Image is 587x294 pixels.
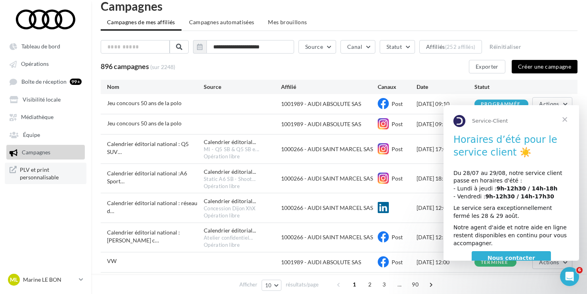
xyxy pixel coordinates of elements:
div: programmée [481,102,520,107]
a: Opérations [5,56,86,71]
span: Jeu concours 50 ans de la polo [107,100,182,106]
span: Post [392,259,403,265]
span: 10 [265,282,272,288]
img: 🔎 Filtrez plus efficacement vos avis [8,150,150,205]
button: Créer une campagne [512,60,577,73]
button: Canal [340,40,375,54]
a: Visibilité locale [5,92,86,106]
div: 🔎 Filtrez plus efficacement vos avisAvis clientsAmélioration [8,149,151,258]
a: PLV et print personnalisable [5,163,86,184]
span: Calendrier éditorial... [204,138,256,146]
span: Visibilité locale [23,96,61,103]
div: Poser une question [16,113,133,122]
div: 1000266 - AUDI SAINT MARCEL SAS [281,204,378,212]
div: Canaux [378,83,417,91]
span: Campagnes automatisées [189,19,254,25]
iframe: Intercom live chat [560,267,579,286]
button: Actions [532,256,572,269]
a: Médiathèque [5,110,86,124]
div: [DATE] 12:30 [417,233,474,241]
span: Calendrier éditorial... [204,168,256,176]
div: 99+ [70,79,82,85]
span: ... [393,278,406,291]
div: 1000266 - AUDI SAINT MARCEL SAS [281,145,378,153]
div: Opération libre [204,183,281,190]
button: Aide [127,221,159,253]
span: Mes brouillons [268,19,307,25]
div: Concession Dijon XhX [204,205,281,212]
button: 10 [262,280,282,291]
button: Actions [532,97,572,111]
a: Campagnes [5,145,86,159]
img: logo [16,15,71,28]
div: Poser une questionNotre bot et notre équipe peuvent vous aider [8,107,151,145]
span: 6 [576,267,583,273]
span: Atelier confidentiel... [204,234,253,242]
span: (sur 2248) [150,63,175,70]
span: 1 [348,278,361,291]
div: 1000266 - AUDI SAINT MARCEL SAS [281,175,378,183]
div: 1001989 - AUDI ABSOLUTE SAS [281,100,378,108]
div: [DATE] 09:10 [417,120,474,128]
div: Opération libre [204,153,281,160]
p: Bonjour Marine👋 [16,56,143,70]
span: Tableau de bord [21,43,60,50]
span: Campagnes [22,149,50,156]
div: Fermer [136,13,151,27]
span: Calendrier éditorial national : Q5 SUV e-hybrid [107,140,189,155]
span: Équipe [23,131,40,138]
span: Médiathèque [21,114,54,121]
div: Avis clients [16,211,52,220]
span: Actions [539,100,559,107]
div: Source [204,83,281,91]
div: (252 affiliés) [445,44,476,50]
div: 1000266 - AUDI SAINT MARCEL SAS [281,233,378,241]
div: Notre bot et notre équipe peuvent vous aider [16,122,133,138]
button: Exporter [469,60,505,73]
span: Post [392,121,403,127]
span: 90 [409,278,422,291]
button: Source [298,40,336,54]
span: Calendrier éditorial national : réseau de partenaires LINKEDIN [107,200,197,214]
span: Tâches [101,241,120,246]
button: Conversations [63,221,95,253]
p: Marine LE BON [23,276,76,284]
span: Post [392,100,403,107]
div: Statut [474,83,532,91]
div: Nom [107,83,204,91]
a: Nous contacter [28,146,107,160]
span: Opérations [21,61,49,67]
span: MI - Q5 SB & Q5 SB e... [204,146,259,153]
span: VW [107,257,117,264]
a: Équipe [5,127,86,142]
iframe: Intercom live chat message [444,105,579,261]
div: Amélioration [55,211,95,220]
span: Actualités [34,241,61,246]
span: PLV et print personnalisable [20,166,82,181]
a: Boîte de réception 99+ [5,74,86,89]
p: Comment pouvons-nous vous aider ? [16,70,143,97]
span: 2 [363,278,376,291]
span: Nous contacter [44,150,92,156]
button: Statut [380,40,415,54]
span: Post [392,146,403,152]
span: résultats/page [286,281,319,288]
span: 3 [378,278,390,291]
div: [DATE] 17:00 [417,145,474,153]
div: Opération libre [204,242,281,249]
div: Date [417,83,474,91]
button: Tâches [95,221,127,253]
div: [DATE] 12:00 [417,258,474,266]
span: Aide [137,241,149,246]
span: Calendrier éditorial... [204,197,256,205]
span: Calendrier éditorial national : T.Marx cours de cuisine [107,229,180,244]
span: Static A6 SB - Shoot... [204,176,256,183]
span: Calendrier éditorial... [204,227,256,234]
